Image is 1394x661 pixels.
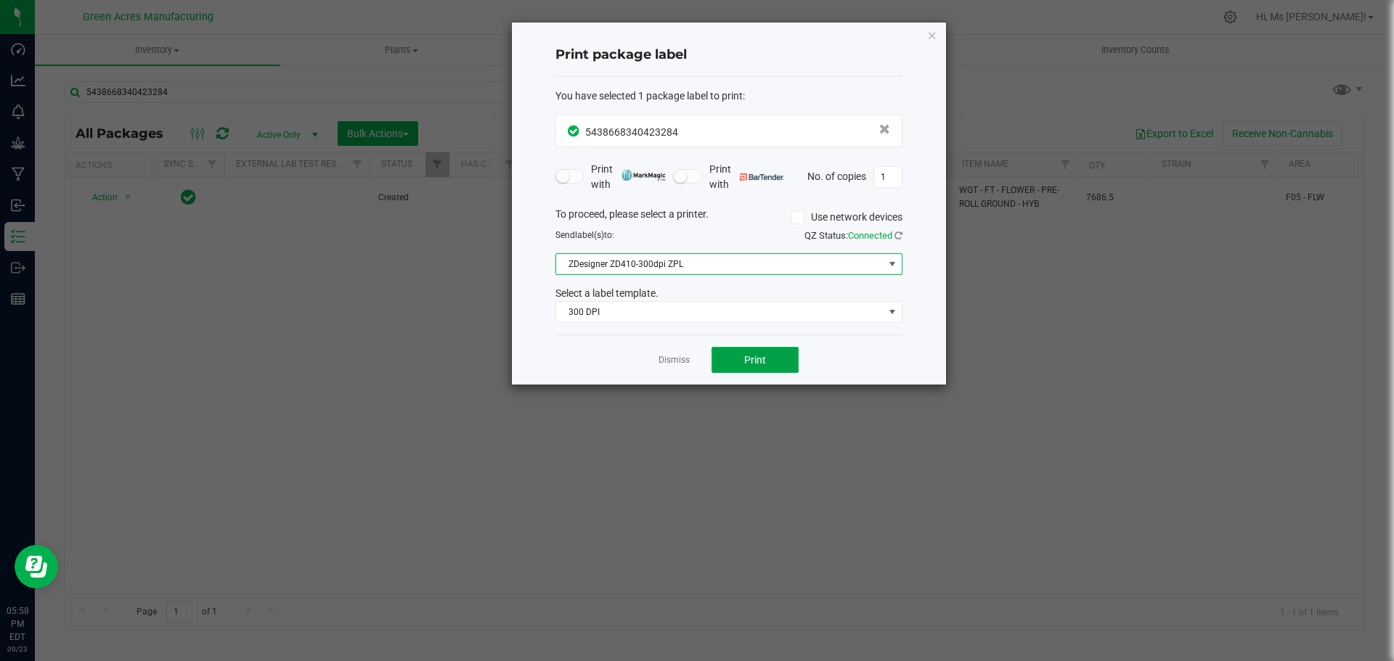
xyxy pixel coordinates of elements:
span: 300 DPI [556,302,884,322]
img: bartender.png [740,173,784,181]
span: Print with [591,162,666,192]
span: In Sync [568,123,582,139]
h4: Print package label [555,46,902,65]
span: No. of copies [807,170,866,181]
span: 5438668340423284 [585,126,678,138]
span: QZ Status: [804,230,902,241]
label: Use network devices [791,210,902,225]
span: label(s) [575,230,604,240]
div: : [555,89,902,104]
div: To proceed, please select a printer. [545,207,913,229]
span: Connected [848,230,892,241]
span: Print [744,354,766,366]
div: Select a label template. [545,286,913,301]
a: Dismiss [659,354,690,366]
button: Print [712,347,799,373]
span: Print with [709,162,784,192]
iframe: Resource center [15,545,58,588]
span: You have selected 1 package label to print [555,90,743,102]
img: mark_magic_cybra.png [621,170,666,181]
span: Send to: [555,230,614,240]
span: ZDesigner ZD410-300dpi ZPL [556,254,884,274]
